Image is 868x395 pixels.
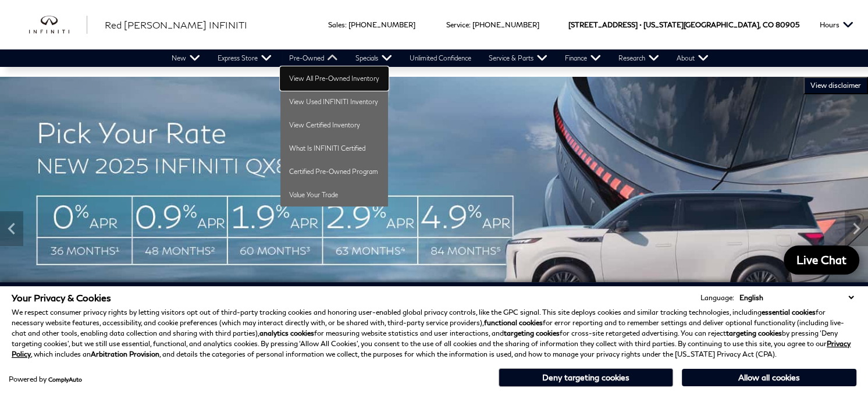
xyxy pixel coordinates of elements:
[345,20,347,29] span: :
[163,49,717,67] nav: Main Navigation
[348,20,415,29] a: [PHONE_NUMBER]
[401,49,480,67] a: Unlimited Confidence
[556,49,610,67] a: Finance
[484,318,543,327] strong: functional cookies
[259,329,314,337] strong: analytics cookies
[280,183,388,207] a: Value Your Trade
[469,20,471,29] span: :
[610,49,668,67] a: Research
[504,329,560,337] strong: targeting cookies
[347,49,401,67] a: Specials
[810,81,861,90] span: VIEW DISCLAIMER
[280,49,347,67] a: Pre-Owned
[163,49,209,67] a: New
[668,49,717,67] a: About
[737,292,856,303] select: Language Select
[105,18,247,32] a: Red [PERSON_NAME] INFINITI
[499,368,673,387] button: Deny targeting cookies
[762,308,816,316] strong: essential cookies
[12,307,856,360] p: We respect consumer privacy rights by letting visitors opt out of third-party tracking cookies an...
[91,350,159,358] strong: Arbitration Provision
[784,245,859,275] a: Live Chat
[682,369,856,386] button: Allow all cookies
[803,77,868,94] button: VIEW DISCLAIMER
[12,292,111,303] span: Your Privacy & Cookies
[726,329,782,337] strong: targeting cookies
[328,20,345,29] span: Sales
[29,16,87,34] a: infiniti
[105,19,247,30] span: Red [PERSON_NAME] INFINITI
[472,20,539,29] a: [PHONE_NUMBER]
[280,113,388,137] a: View Certified Inventory
[29,16,87,34] img: INFINITI
[480,49,556,67] a: Service & Parts
[446,20,469,29] span: Service
[845,211,868,246] div: Next
[280,137,388,160] a: What Is INFINITI Certified
[700,294,734,301] div: Language:
[280,160,388,183] a: Certified Pre-Owned Program
[280,67,388,90] a: View All Pre-Owned Inventory
[280,90,388,113] a: View Used INFINITI Inventory
[568,20,799,29] a: [STREET_ADDRESS] • [US_STATE][GEOGRAPHIC_DATA], CO 80905
[791,252,852,267] span: Live Chat
[209,49,280,67] a: Express Store
[9,376,82,383] div: Powered by
[48,376,82,383] a: ComplyAuto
